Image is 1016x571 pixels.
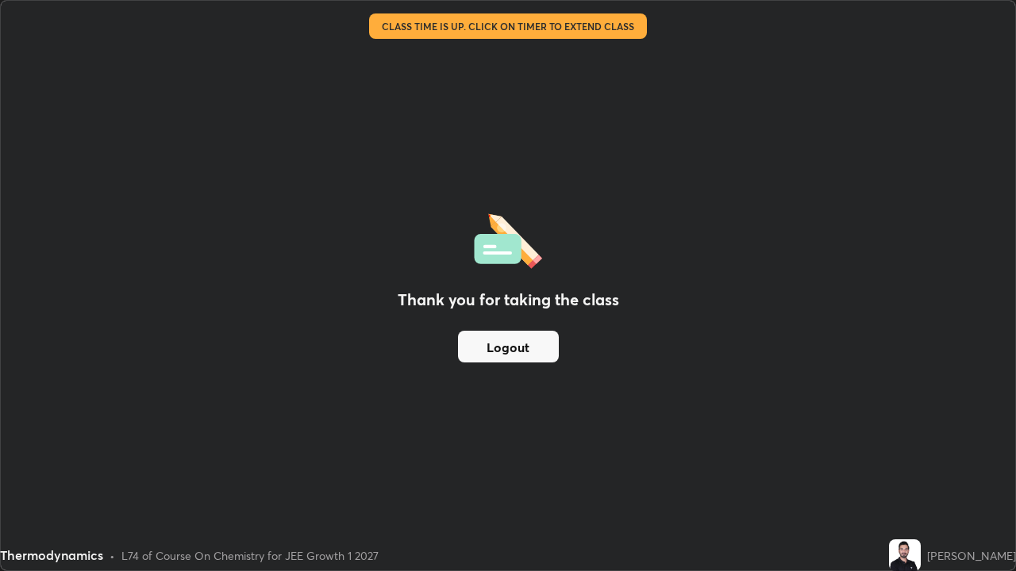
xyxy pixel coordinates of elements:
[474,209,542,269] img: offlineFeedback.1438e8b3.svg
[927,547,1016,564] div: [PERSON_NAME]
[458,331,559,362] button: Logout
[398,288,619,312] h2: Thank you for taking the class
[110,547,115,564] div: •
[121,547,379,564] div: L74 of Course On Chemistry for JEE Growth 1 2027
[889,539,921,571] img: 4e1817fbb27c49faa6560c8ebe6e622e.jpg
